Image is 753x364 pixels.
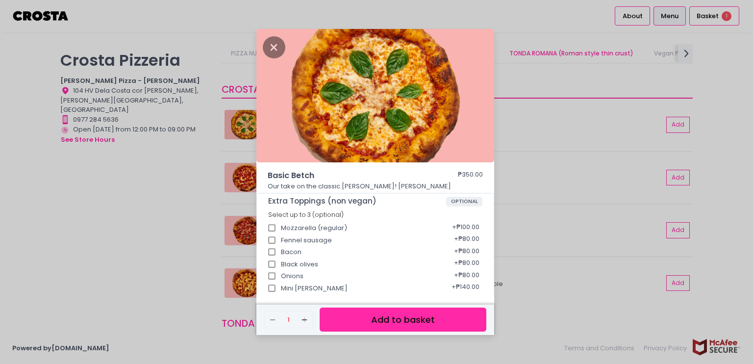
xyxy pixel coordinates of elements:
[268,170,429,182] span: Basic Betch
[451,231,482,250] div: + ₱80.00
[268,182,483,191] p: Our take on the classic [PERSON_NAME]! [PERSON_NAME]
[256,29,494,162] img: Basic Betch
[451,267,482,286] div: + ₱80.00
[320,308,486,332] button: Add to basket
[268,210,344,219] span: Select up to 3 (optional)
[268,197,446,206] span: Extra Toppings (non vegan)
[446,197,483,207] span: OPTIONAL
[449,219,482,237] div: + ₱100.00
[451,291,482,310] div: + ₱80.00
[448,279,482,298] div: + ₱140.00
[263,42,285,52] button: Close
[451,255,482,274] div: + ₱80.00
[458,170,483,182] div: ₱350.00
[451,243,482,261] div: + ₱80.00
